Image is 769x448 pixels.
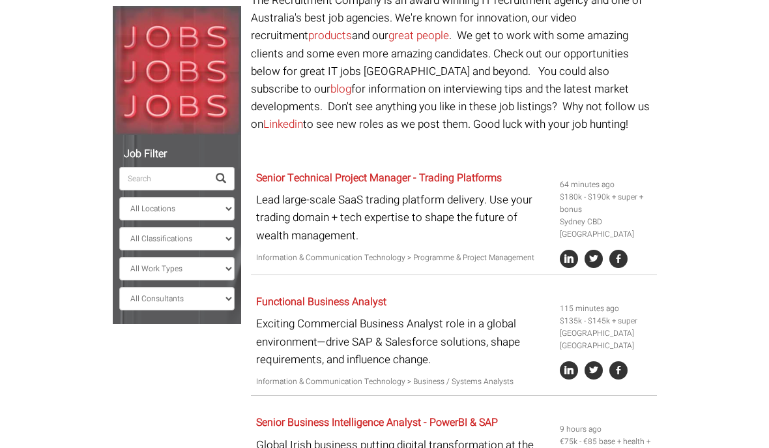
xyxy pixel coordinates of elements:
li: 115 minutes ago [560,303,652,315]
p: Information & Communication Technology > Programme & Project Management [256,252,551,264]
li: Sydney CBD [GEOGRAPHIC_DATA] [560,216,652,241]
li: 9 hours ago [560,423,652,436]
li: 64 minutes ago [560,179,652,191]
li: $135k - $145k + super [560,315,652,327]
a: products [308,27,352,44]
img: Jobs, Jobs, Jobs [113,6,242,135]
a: great people [388,27,449,44]
p: Exciting Commercial Business Analyst role in a global environment—drive SAP & Salesforce solution... [256,315,551,368]
a: Linkedin [263,116,303,132]
p: Lead large-scale SaaS trading platform delivery. Use your trading domain + tech expertise to shap... [256,191,551,245]
h5: Job Filter [119,149,235,160]
input: Search [119,167,209,190]
a: Senior Business Intelligence Analyst - PowerBI & SAP [256,415,498,430]
p: Information & Communication Technology > Business / Systems Analysts [256,376,551,388]
a: blog [330,81,351,97]
a: Functional Business Analyst [256,294,386,310]
a: Senior Technical Project Manager - Trading Platforms [256,170,502,186]
li: [GEOGRAPHIC_DATA] [GEOGRAPHIC_DATA] [560,327,652,352]
li: $180k - $190k + super + bonus [560,191,652,216]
